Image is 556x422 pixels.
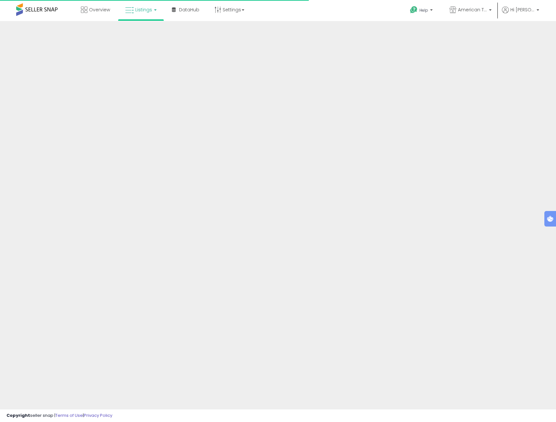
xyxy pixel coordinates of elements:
[410,6,418,14] i: Get Help
[135,6,152,13] span: Listings
[179,6,199,13] span: DataHub
[502,6,539,21] a: Hi [PERSON_NAME]
[458,6,487,13] span: American Telecom Headquarters
[419,7,428,13] span: Help
[405,1,439,21] a: Help
[89,6,110,13] span: Overview
[510,6,535,13] span: Hi [PERSON_NAME]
